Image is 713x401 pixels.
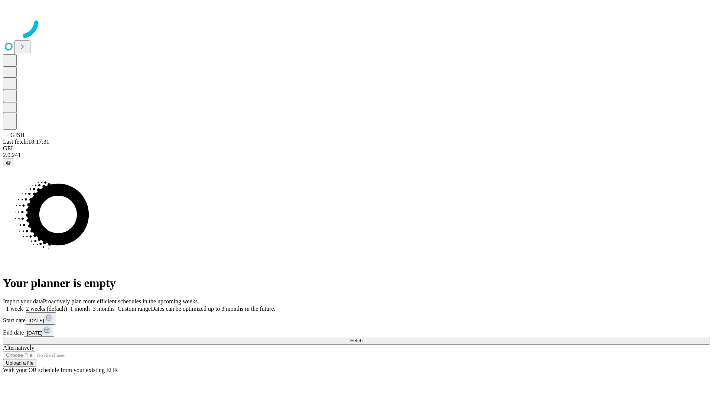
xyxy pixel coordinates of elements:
[3,298,43,304] span: Import your data
[3,345,34,351] span: Alternatively
[3,359,36,367] button: Upload a file
[3,276,710,290] h1: Your planner is empty
[3,325,710,337] div: End date
[93,306,115,312] span: 3 months
[43,298,199,304] span: Proactively plan more efficient schedules in the upcoming weeks.
[3,312,710,325] div: Start date
[27,330,42,336] span: [DATE]
[3,152,710,159] div: 2.0.241
[26,306,67,312] span: 2 weeks (default)
[350,338,362,343] span: Fetch
[3,145,710,152] div: GEI
[29,318,44,323] span: [DATE]
[24,325,54,337] button: [DATE]
[3,337,710,345] button: Fetch
[6,306,23,312] span: 1 week
[151,306,275,312] span: Dates can be optimized up to 3 months in the future.
[6,160,11,165] span: @
[3,138,49,145] span: Last fetch: 18:17:31
[3,159,14,166] button: @
[10,132,25,138] span: GJSH
[3,367,118,373] span: With your OR schedule from your existing EHR
[118,306,151,312] span: Custom range
[26,312,56,325] button: [DATE]
[70,306,90,312] span: 1 month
